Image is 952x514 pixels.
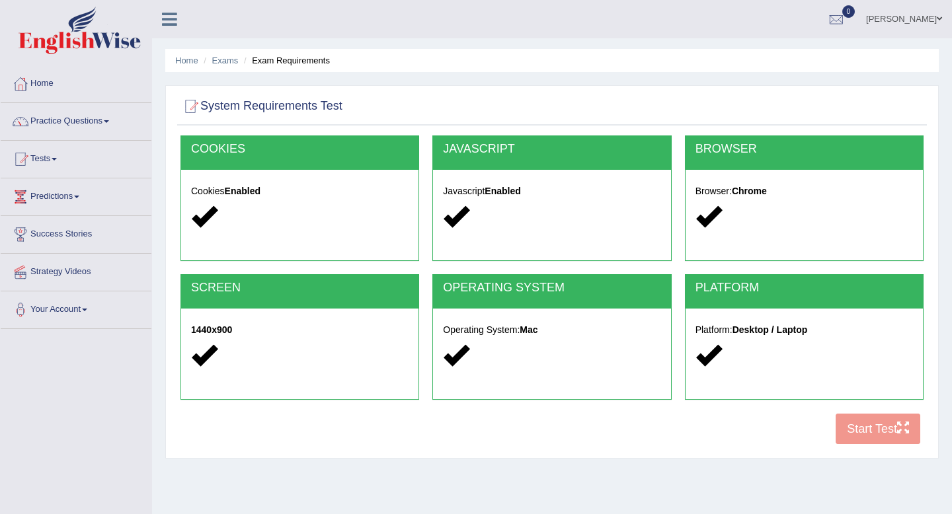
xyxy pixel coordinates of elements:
[1,103,151,136] a: Practice Questions
[520,324,537,335] strong: Mac
[175,55,198,65] a: Home
[443,186,660,196] h5: Javascript
[842,5,855,18] span: 0
[443,143,660,156] h2: JAVASCRIPT
[1,178,151,211] a: Predictions
[1,216,151,249] a: Success Stories
[180,96,342,116] h2: System Requirements Test
[225,186,260,196] strong: Enabled
[191,281,409,295] h2: SCREEN
[485,186,520,196] strong: Enabled
[191,324,232,335] strong: 1440x900
[191,186,409,196] h5: Cookies
[732,186,767,196] strong: Chrome
[443,281,660,295] h2: OPERATING SYSTEM
[1,141,151,174] a: Tests
[443,325,660,335] h5: Operating System:
[241,54,330,67] li: Exam Requirements
[1,291,151,324] a: Your Account
[1,254,151,287] a: Strategy Videos
[212,55,239,65] a: Exams
[695,281,913,295] h2: PLATFORM
[695,325,913,335] h5: Platform:
[1,65,151,98] a: Home
[191,143,409,156] h2: COOKIES
[695,186,913,196] h5: Browser:
[695,143,913,156] h2: BROWSER
[733,324,808,335] strong: Desktop / Laptop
